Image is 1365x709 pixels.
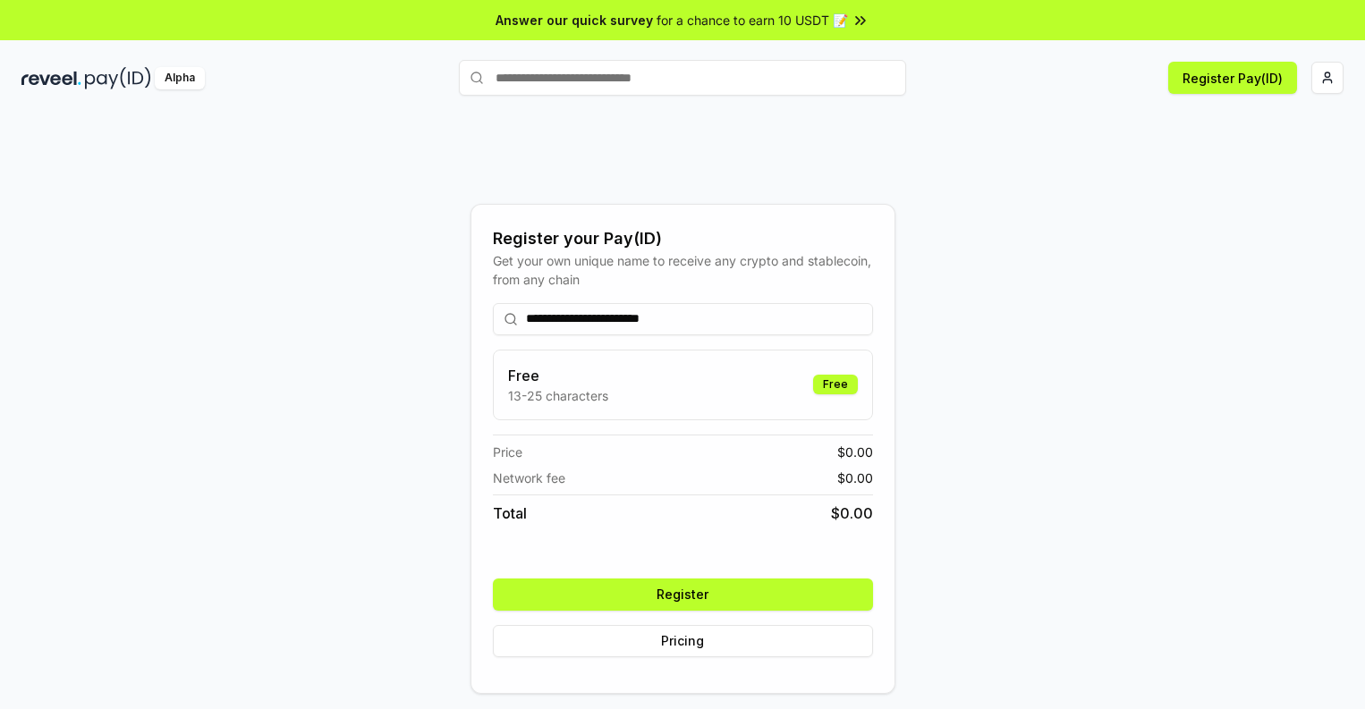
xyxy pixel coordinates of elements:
[837,468,873,487] span: $ 0.00
[155,67,205,89] div: Alpha
[21,67,81,89] img: reveel_dark
[493,625,873,657] button: Pricing
[493,443,522,461] span: Price
[837,443,873,461] span: $ 0.00
[493,226,873,251] div: Register your Pay(ID)
[657,11,848,30] span: for a chance to earn 10 USDT 📝
[831,502,873,524] span: $ 0.00
[493,502,527,524] span: Total
[493,251,873,289] div: Get your own unique name to receive any crypto and stablecoin, from any chain
[493,468,565,487] span: Network fee
[508,365,608,386] h3: Free
[493,578,873,611] button: Register
[496,11,653,30] span: Answer our quick survey
[813,375,858,394] div: Free
[1168,62,1297,94] button: Register Pay(ID)
[508,386,608,405] p: 13-25 characters
[85,67,151,89] img: pay_id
